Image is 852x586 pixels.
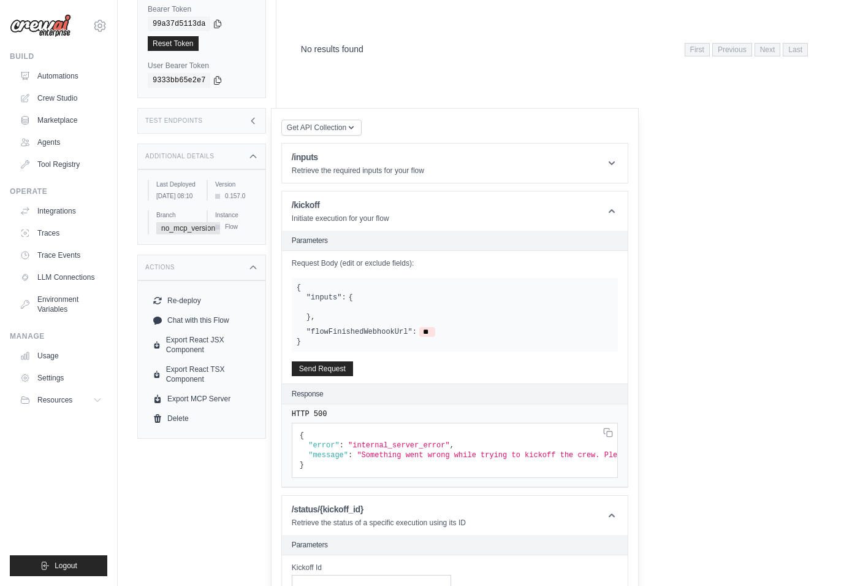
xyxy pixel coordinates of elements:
[10,555,107,576] button: Logout
[215,191,256,201] div: 0.157.0
[306,293,346,303] label: "inputs":
[308,441,339,450] span: "error"
[357,451,683,460] span: "Something went wrong while trying to kickoff the crew. Please try again."
[292,361,353,376] button: Send Request
[145,264,175,271] h3: Actions
[156,180,197,189] label: Last Deployed
[292,409,618,419] pre: HTTP 500
[286,33,823,64] nav: Pagination
[148,4,256,14] label: Bearer Token
[685,43,710,56] span: First
[15,66,107,86] a: Automations
[292,151,424,163] h1: /inputs
[292,199,389,211] h1: /kickoff
[145,153,214,160] h3: Additional Details
[292,563,451,573] label: Kickoff Id
[340,441,344,450] span: :
[300,431,304,440] span: {
[281,120,362,136] button: Get API Collection
[297,337,301,346] span: }
[148,36,199,51] a: Reset Token
[348,441,450,450] span: "internal_server_error"
[685,43,808,56] nav: Pagination
[148,291,256,310] button: Re-deploy
[15,346,107,366] a: Usage
[148,73,210,88] code: 9333bb65e2e7
[450,441,454,450] span: ,
[148,310,256,330] a: Chat with this Flow
[306,327,417,337] label: "flowFinishedWebhookUrl":
[10,187,107,196] div: Operate
[348,451,352,460] span: :
[783,43,808,56] span: Last
[292,518,466,528] p: Retrieve the status of a specific execution using its ID
[306,312,311,322] span: }
[755,43,781,56] span: Next
[148,409,256,428] a: Delete
[15,201,107,221] a: Integrations
[10,331,107,341] div: Manage
[292,166,424,175] p: Retrieve the required inputs for your flow
[15,290,107,319] a: Environment Variables
[15,390,107,410] button: Resources
[791,527,852,586] iframe: Chat Widget
[15,268,107,287] a: LLM Connections
[301,43,363,55] p: No results found
[308,451,348,460] span: "message"
[15,110,107,130] a: Marketplace
[292,214,389,223] p: Initiate execution for your flow
[10,14,71,37] img: Logo
[292,389,324,399] h2: Response
[292,540,618,550] h2: Parameters
[156,210,197,220] label: Branch
[55,561,77,571] span: Logout
[148,330,256,360] a: Export React JSX Component
[148,17,210,31] code: 99a37d5113da
[712,43,752,56] span: Previous
[287,123,346,133] span: Get API Collection
[292,258,618,268] label: Request Body (edit or exclude fields):
[297,283,301,292] span: {
[156,193,192,199] time: August 14, 2025 at 08:10 KST
[349,293,353,303] span: {
[215,180,256,189] label: Version
[15,155,107,174] a: Tool Registry
[215,222,256,231] div: Flow
[292,503,466,515] h1: /status/{kickoff_id}
[15,88,107,108] a: Crew Studio
[148,61,256,71] label: User Bearer Token
[311,312,315,322] span: ,
[300,461,304,469] span: }
[215,210,256,220] label: Instance
[148,389,256,409] a: Export MCP Server
[15,223,107,243] a: Traces
[15,245,107,265] a: Trace Events
[148,360,256,389] a: Export React TSX Component
[145,117,203,125] h3: Test Endpoints
[37,395,72,405] span: Resources
[15,133,107,152] a: Agents
[15,368,107,388] a: Settings
[156,222,220,234] span: no_mcp_version
[10,52,107,61] div: Build
[292,236,618,245] h2: Parameters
